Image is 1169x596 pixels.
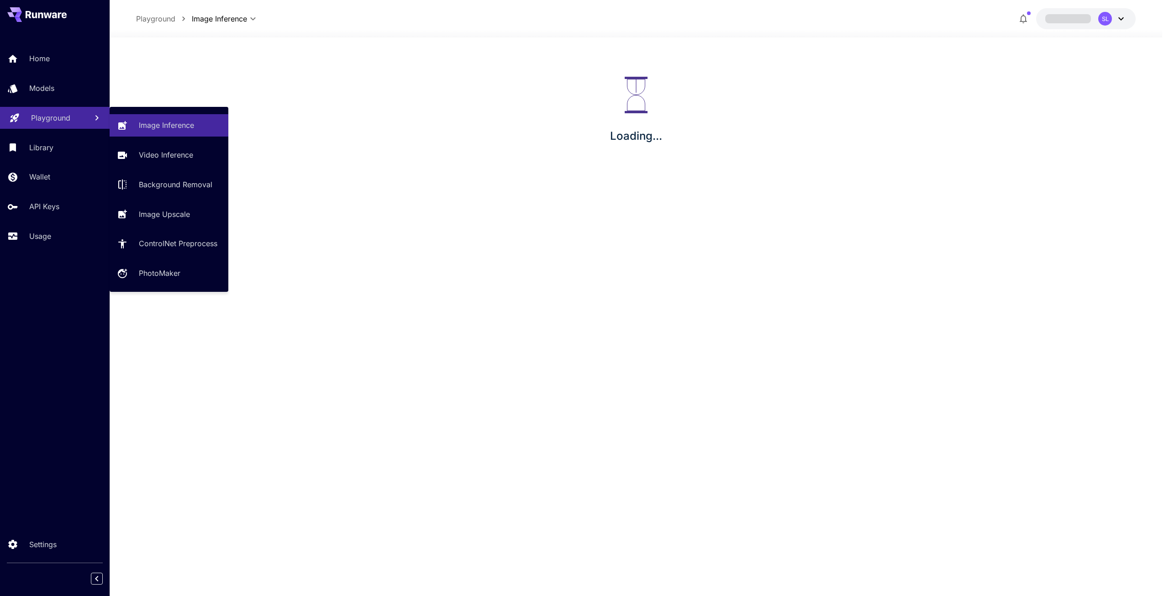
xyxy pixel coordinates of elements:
nav: breadcrumb [136,13,192,24]
a: PhotoMaker [110,262,228,285]
p: Models [29,83,54,94]
button: Collapse sidebar [91,573,103,585]
p: Image Inference [139,120,194,131]
p: Settings [29,539,57,550]
p: Loading... [610,128,662,144]
p: PhotoMaker [139,268,180,279]
p: ControlNet Preprocess [139,238,217,249]
p: Background Removal [139,179,212,190]
span: Image Inference [192,13,247,24]
p: Image Upscale [139,209,190,220]
p: Playground [136,13,175,24]
a: Image Upscale [110,203,228,225]
p: Home [29,53,50,64]
p: Usage [29,231,51,242]
p: API Keys [29,201,59,212]
p: Video Inference [139,149,193,160]
a: Video Inference [110,144,228,166]
a: Background Removal [110,174,228,196]
p: Wallet [29,171,50,182]
a: Image Inference [110,114,228,137]
a: ControlNet Preprocess [110,232,228,255]
p: Playground [31,112,70,123]
div: SL [1098,12,1112,26]
p: Library [29,142,53,153]
div: Collapse sidebar [98,570,110,587]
